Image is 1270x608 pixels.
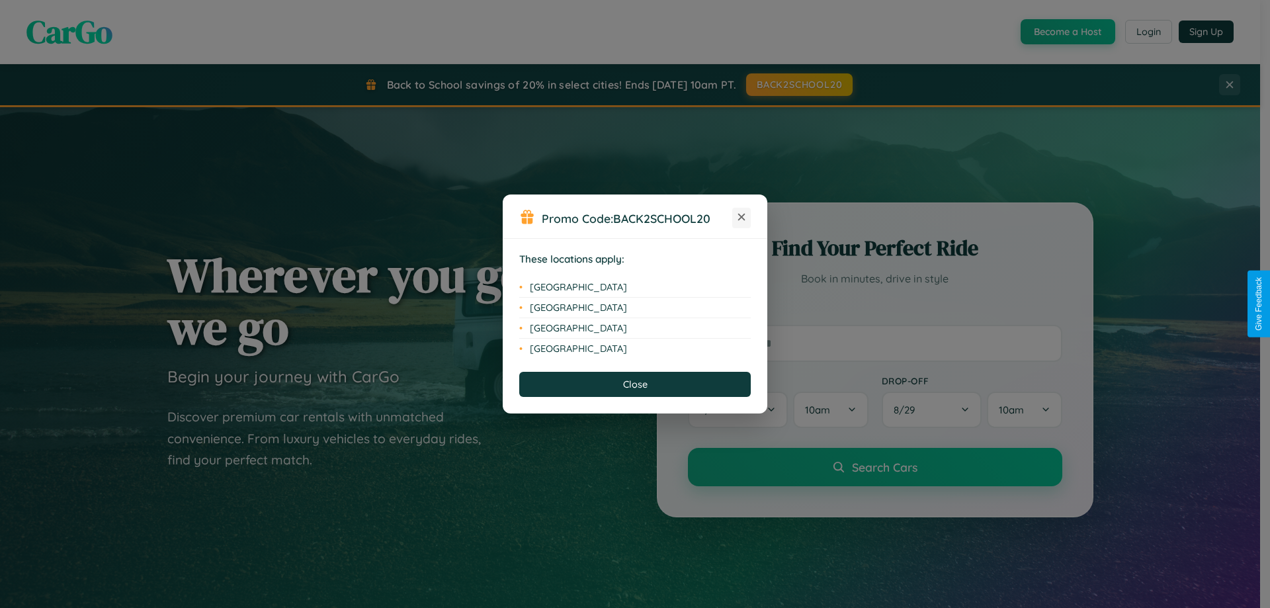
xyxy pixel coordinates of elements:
li: [GEOGRAPHIC_DATA] [519,277,751,298]
li: [GEOGRAPHIC_DATA] [519,318,751,339]
b: BACK2SCHOOL20 [613,211,710,226]
strong: These locations apply: [519,253,624,265]
div: Give Feedback [1254,277,1263,331]
li: [GEOGRAPHIC_DATA] [519,339,751,359]
h3: Promo Code: [542,211,732,226]
button: Close [519,372,751,397]
li: [GEOGRAPHIC_DATA] [519,298,751,318]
